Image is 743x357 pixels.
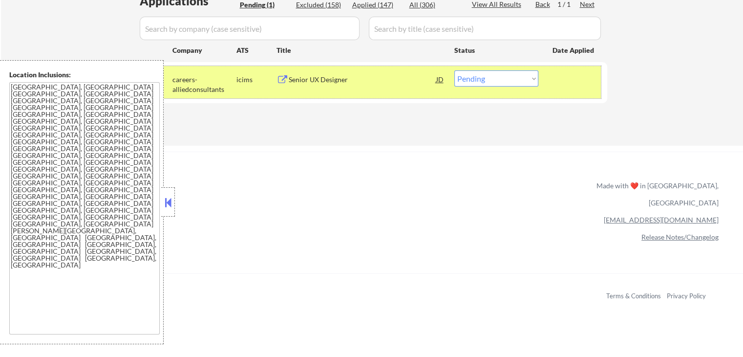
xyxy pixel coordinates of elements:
div: Date Applied [552,45,595,55]
div: icims [236,75,276,85]
a: [EMAIL_ADDRESS][DOMAIN_NAME] [604,216,719,224]
div: ATS [236,45,276,55]
a: Release Notes/Changelog [641,233,719,241]
div: Status [454,41,538,59]
input: Search by company (case sensitive) [140,17,360,40]
div: Location Inclusions: [9,70,160,80]
div: Company [172,45,236,55]
div: Made with ❤️ in [GEOGRAPHIC_DATA], [GEOGRAPHIC_DATA] [593,177,719,211]
div: Title [276,45,445,55]
a: Refer & earn free applications 👯‍♀️ [20,191,392,201]
input: Search by title (case sensitive) [369,17,601,40]
div: JD [435,70,445,88]
a: Terms & Conditions [606,292,661,300]
div: careers-alliedconsultants [172,75,236,94]
a: Privacy Policy [667,292,706,300]
div: Senior UX Designer [289,75,436,85]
